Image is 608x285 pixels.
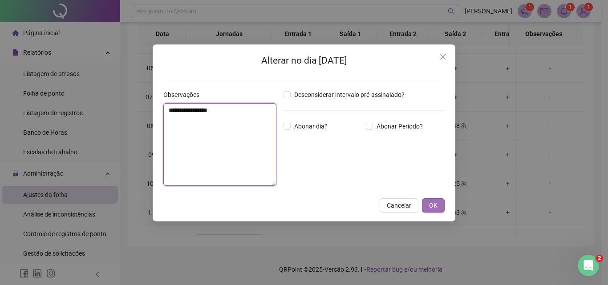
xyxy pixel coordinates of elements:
[380,198,418,213] button: Cancelar
[291,90,408,100] span: Desconsiderar intervalo pré-assinalado?
[387,201,411,210] span: Cancelar
[578,255,599,276] iframe: Intercom live chat
[373,121,426,131] span: Abonar Período?
[163,53,445,68] h2: Alterar no dia [DATE]
[436,50,450,64] button: Close
[596,255,603,262] span: 2
[439,53,446,60] span: close
[163,90,205,100] label: Observações
[291,121,331,131] span: Abonar dia?
[429,201,438,210] span: OK
[422,198,445,213] button: OK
